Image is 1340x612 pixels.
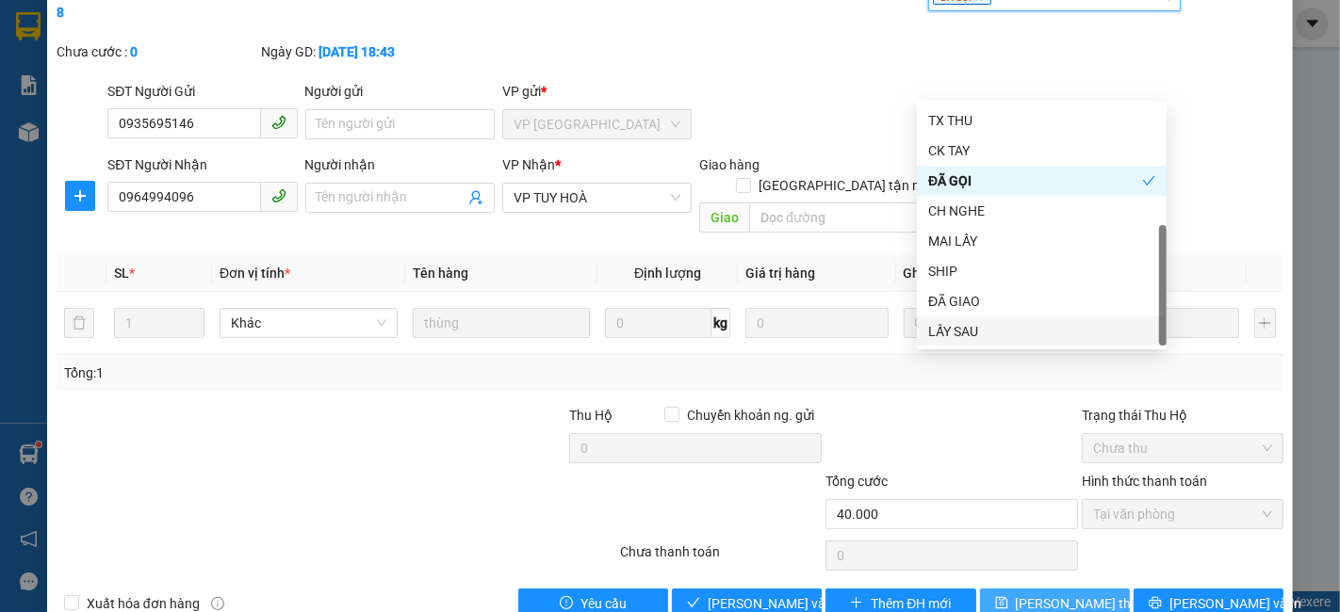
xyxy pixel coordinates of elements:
[560,596,573,611] span: exclamation-circle
[928,201,1155,221] div: CH NGHE
[220,266,290,281] span: Đơn vị tính
[917,256,1167,286] div: SHIP
[928,231,1155,251] div: MAI LẤY
[64,362,518,383] div: Tổng: 1
[502,157,555,172] span: VP Nhận
[57,41,258,62] div: Chưa cước :
[634,266,701,281] span: Định lượng
[107,154,297,175] div: SĐT Người Nhận
[699,157,760,172] span: Giao hàng
[305,154,495,175] div: Người nhận
[271,188,286,203] span: phone
[65,181,95,211] button: plus
[917,166,1167,196] div: ĐÃ GỌI
[305,81,495,102] div: Người gửi
[825,474,888,489] span: Tổng cước
[262,41,464,62] div: Ngày GD:
[679,405,822,426] span: Chuyển khoản ng. gửi
[917,226,1167,256] div: MAI LẤY
[917,286,1167,316] div: ĐÃ GIAO
[687,596,700,611] span: check
[64,308,94,338] button: delete
[468,190,483,205] span: user-add
[502,81,692,102] div: VP gửi
[896,255,1089,292] th: Ghi chú
[619,541,825,574] div: Chưa thanh toán
[751,175,939,196] span: [GEOGRAPHIC_DATA] tận nơi
[319,44,396,59] b: [DATE] 18:43
[928,291,1155,312] div: ĐÃ GIAO
[114,266,129,281] span: SL
[928,261,1155,282] div: SHIP
[995,596,1008,611] span: save
[271,115,286,130] span: phone
[1142,174,1155,187] span: check
[711,308,730,338] span: kg
[917,196,1167,226] div: CH NGHE
[749,202,939,233] input: Dọc đường
[1093,434,1272,462] span: Chưa thu
[211,597,224,610] span: info-circle
[1093,500,1272,528] span: Tại văn phòng
[928,170,1142,191] div: ĐÃ GỌI
[413,308,591,338] input: VD: Bàn, Ghế
[1096,308,1238,338] input: 0
[1254,308,1277,338] button: plus
[107,81,297,102] div: SĐT Người Gửi
[745,266,815,281] span: Giá trị hàng
[917,105,1167,136] div: TX THU
[1082,474,1207,489] label: Hình thức thanh toán
[514,184,680,212] span: VP TUY HOÀ
[917,316,1167,346] div: LẤY SAU
[1082,405,1283,426] div: Trạng thái Thu Hộ
[699,202,749,233] span: Giao
[130,44,138,59] b: 0
[66,188,94,203] span: plus
[928,140,1155,161] div: CK TAY
[1149,596,1162,611] span: printer
[413,266,468,281] span: Tên hàng
[569,408,613,423] span: Thu Hộ
[850,596,863,611] span: plus
[928,110,1155,131] div: TX THU
[514,110,680,138] span: VP ĐẮK LẮK
[231,309,386,337] span: Khác
[928,321,1155,342] div: LẤY SAU
[917,136,1167,166] div: CK TAY
[745,308,888,338] input: 0
[904,308,1082,338] input: Ghi Chú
